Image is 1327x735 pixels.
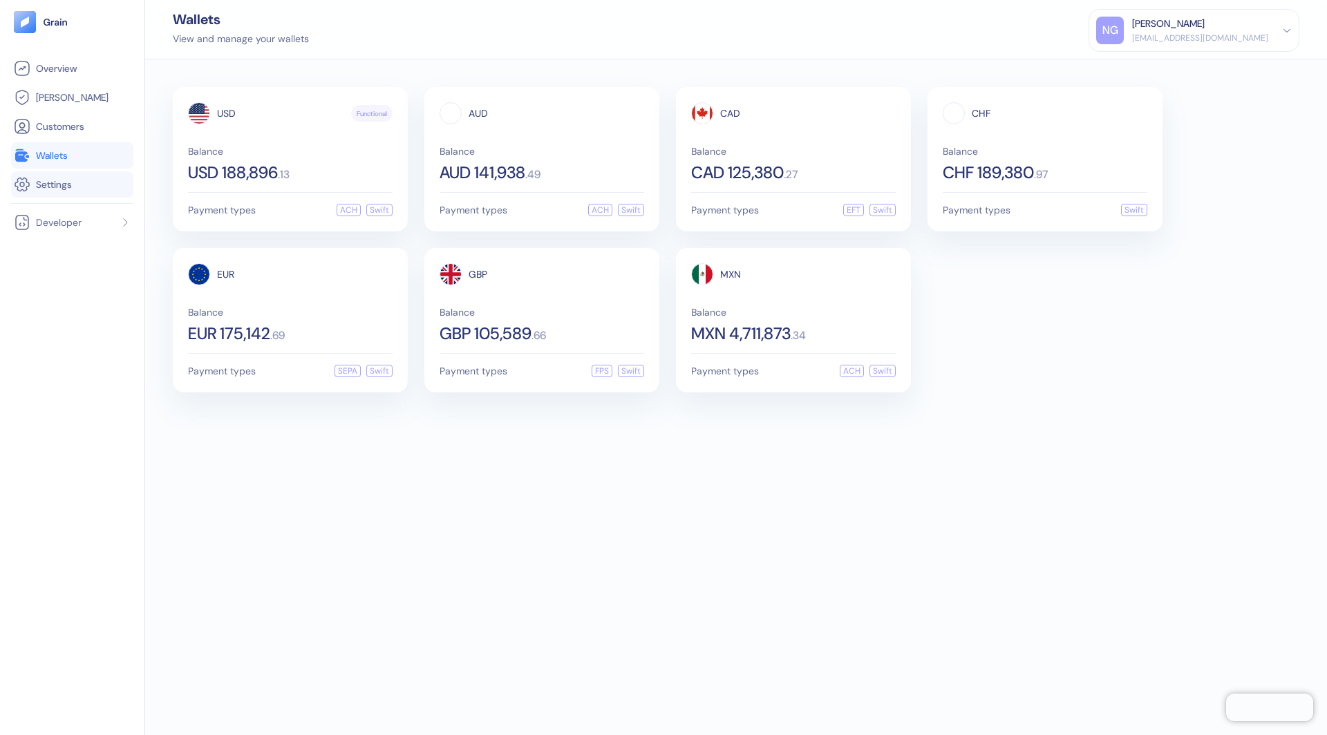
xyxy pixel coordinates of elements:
[618,204,644,216] div: Swift
[440,205,507,215] span: Payment types
[188,366,256,376] span: Payment types
[440,366,507,376] span: Payment types
[869,365,896,377] div: Swift
[691,164,784,181] span: CAD 125,380
[217,269,234,279] span: EUR
[217,108,236,118] span: USD
[784,169,798,180] span: . 27
[14,60,131,77] a: Overview
[469,108,488,118] span: AUD
[943,164,1034,181] span: CHF 189,380
[1121,204,1147,216] div: Swift
[14,11,36,33] img: logo-tablet-V2.svg
[588,204,612,216] div: ACH
[720,108,740,118] span: CAD
[1226,694,1313,721] iframe: Chatra live chat
[1034,169,1048,180] span: . 97
[366,365,393,377] div: Swift
[14,89,131,106] a: [PERSON_NAME]
[691,146,896,156] span: Balance
[188,307,393,317] span: Balance
[36,149,68,162] span: Wallets
[943,146,1147,156] span: Balance
[1132,32,1268,44] div: [EMAIL_ADDRESS][DOMAIN_NAME]
[791,330,806,341] span: . 34
[36,61,77,75] span: Overview
[440,146,644,156] span: Balance
[972,108,990,118] span: CHF
[173,32,309,46] div: View and manage your wallets
[337,204,361,216] div: ACH
[1096,17,1124,44] div: NG
[36,90,109,104] span: [PERSON_NAME]
[440,164,525,181] span: AUD 141,938
[440,325,531,342] span: GBP 105,589
[36,120,84,133] span: Customers
[173,12,309,26] div: Wallets
[1132,17,1205,31] div: [PERSON_NAME]
[278,169,290,180] span: . 13
[691,307,896,317] span: Balance
[188,146,393,156] span: Balance
[691,366,759,376] span: Payment types
[869,204,896,216] div: Swift
[691,205,759,215] span: Payment types
[691,325,791,342] span: MXN 4,711,873
[357,108,387,119] span: Functional
[525,169,540,180] span: . 49
[592,365,612,377] div: FPS
[366,204,393,216] div: Swift
[188,164,278,181] span: USD 188,896
[469,269,487,279] span: GBP
[335,365,361,377] div: SEPA
[720,269,741,279] span: MXN
[618,365,644,377] div: Swift
[188,325,270,342] span: EUR 175,142
[440,307,644,317] span: Balance
[843,204,864,216] div: EFT
[943,205,1010,215] span: Payment types
[188,205,256,215] span: Payment types
[43,17,68,27] img: logo
[14,176,131,193] a: Settings
[840,365,864,377] div: ACH
[14,118,131,135] a: Customers
[14,147,131,164] a: Wallets
[270,330,285,341] span: . 69
[36,178,72,191] span: Settings
[36,216,82,229] span: Developer
[531,330,546,341] span: . 66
